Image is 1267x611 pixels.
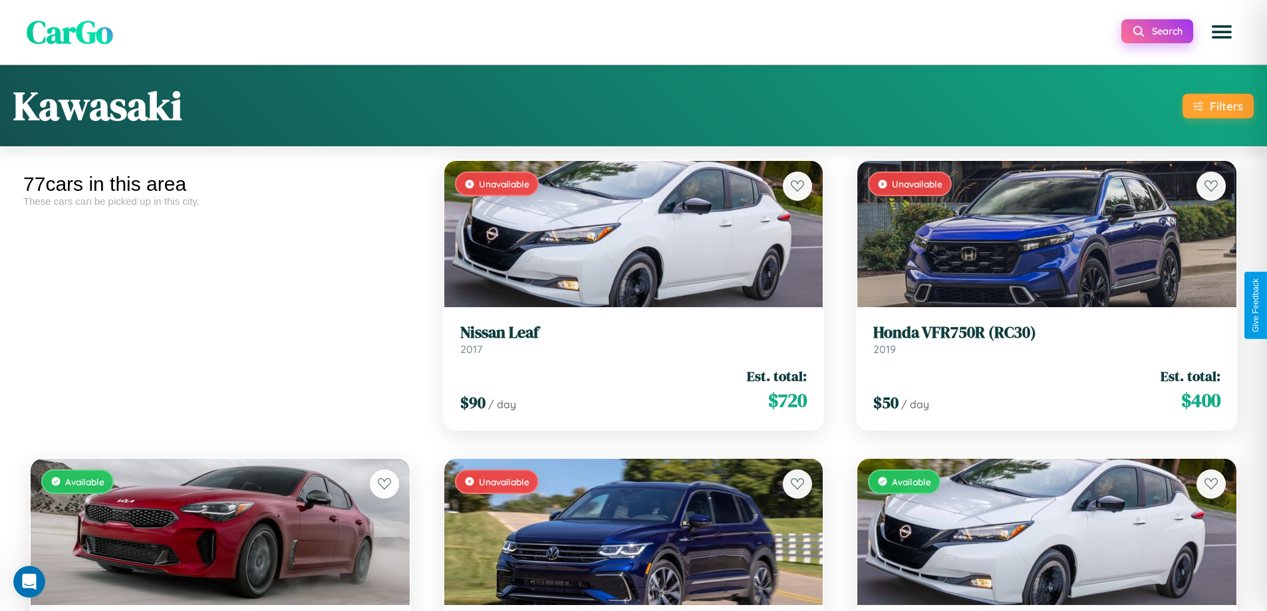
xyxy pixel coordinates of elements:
[23,173,417,195] div: 77 cars in this area
[873,323,1220,342] h3: Honda VFR750R (RC30)
[479,476,529,487] span: Unavailable
[13,78,182,133] h1: Kawasaki
[873,342,896,356] span: 2019
[892,178,942,189] span: Unavailable
[768,387,807,414] span: $ 720
[892,476,931,487] span: Available
[747,366,807,386] span: Est. total:
[460,392,486,414] span: $ 90
[488,398,516,411] span: / day
[1181,387,1220,414] span: $ 400
[460,342,482,356] span: 2017
[479,178,529,189] span: Unavailable
[901,398,929,411] span: / day
[1161,366,1220,386] span: Est. total:
[1251,279,1260,332] div: Give Feedback
[13,566,45,598] iframe: Intercom live chat
[873,392,899,414] span: $ 50
[1210,99,1243,113] div: Filters
[65,476,104,487] span: Available
[27,10,113,54] span: CarGo
[1121,19,1193,43] button: Search
[460,323,807,356] a: Nissan Leaf2017
[1183,94,1254,118] button: Filters
[23,195,417,207] div: These cars can be picked up in this city.
[1152,25,1183,37] span: Search
[460,323,807,342] h3: Nissan Leaf
[873,323,1220,356] a: Honda VFR750R (RC30)2019
[1203,13,1240,51] button: Open menu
